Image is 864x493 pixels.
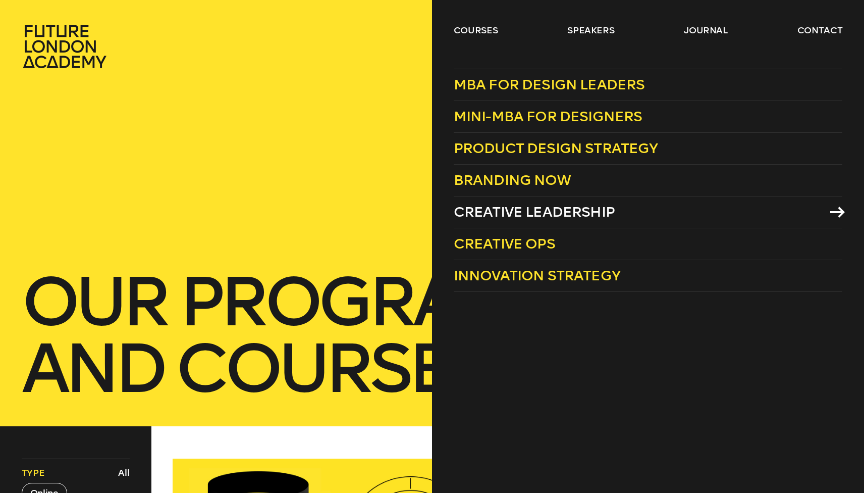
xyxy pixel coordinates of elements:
span: Branding Now [454,172,571,188]
span: Creative Ops [454,235,555,252]
a: courses [454,24,498,36]
a: Branding Now [454,165,842,196]
span: Innovation Strategy [454,267,620,284]
a: contact [797,24,843,36]
a: Product Design Strategy [454,133,842,165]
a: journal [684,24,728,36]
span: Creative Leadership [454,204,615,220]
span: MBA for Design Leaders [454,76,645,93]
span: Product Design Strategy [454,140,658,157]
a: Creative Ops [454,228,842,260]
a: Innovation Strategy [454,260,842,292]
a: speakers [567,24,614,36]
span: Mini-MBA for Designers [454,108,642,125]
a: Mini-MBA for Designers [454,101,842,133]
a: MBA for Design Leaders [454,69,842,101]
a: Creative Leadership [454,196,842,228]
